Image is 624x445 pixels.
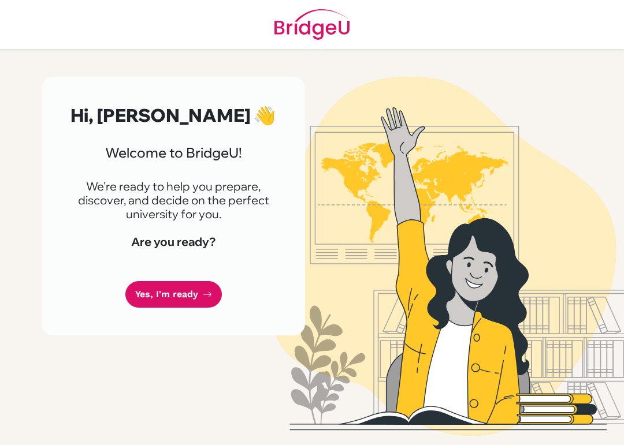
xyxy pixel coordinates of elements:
[125,281,222,308] a: Yes, I'm ready
[69,235,277,249] h4: Are you ready?
[69,180,277,221] p: We're ready to help you prepare, discover, and decide on the perfect university for you.
[69,144,277,160] h3: Welcome to BridgeU!
[69,104,277,126] h2: Hi, [PERSON_NAME] 👋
